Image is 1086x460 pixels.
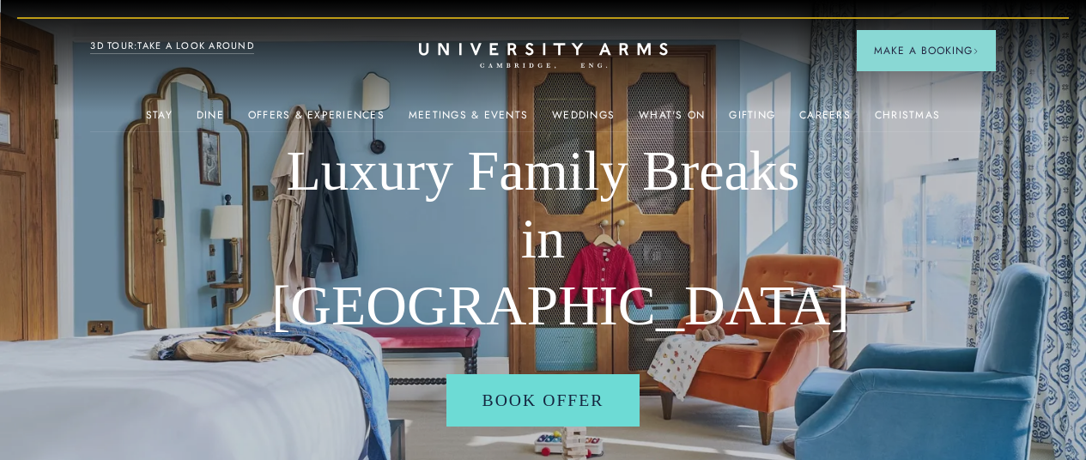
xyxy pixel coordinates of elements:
a: Careers [799,109,851,131]
a: Stay [146,109,173,131]
span: Make a Booking [874,43,979,58]
a: Meetings & Events [409,109,528,131]
a: Offers & Experiences [248,109,385,131]
img: Arrow icon [973,48,979,54]
a: 3D TOUR:TAKE A LOOK AROUND [90,39,254,54]
a: Gifting [729,109,775,131]
a: What's On [639,109,705,131]
a: Home [419,43,668,70]
button: Make a BookingArrow icon [857,30,996,71]
a: Book Offer [446,374,640,427]
a: Weddings [552,109,615,131]
h1: Luxury Family Breaks in [GEOGRAPHIC_DATA] [271,137,815,340]
a: Christmas [875,109,940,131]
a: Dine [197,109,224,131]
